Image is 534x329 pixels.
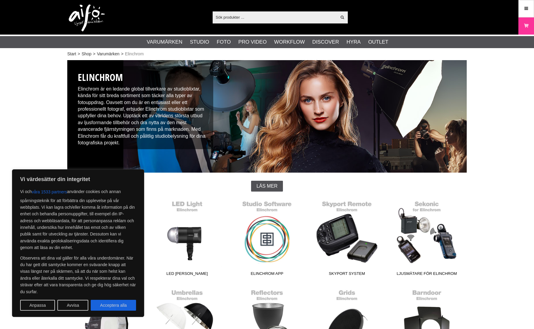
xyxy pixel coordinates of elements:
[147,38,183,46] a: Varumärken
[368,38,388,46] a: Outlet
[69,5,105,32] img: logo.png
[97,51,120,57] a: Varumärken
[256,183,278,189] span: Läs mer
[125,51,144,57] span: Elinchrom
[67,51,76,57] a: Start
[121,51,123,57] span: >
[147,271,227,279] span: LED [PERSON_NAME]
[307,198,387,279] a: Skyport System
[387,198,467,279] a: Ljusmätare för Elinchrom
[213,13,337,22] input: Sök produkter ...
[78,51,80,57] span: >
[387,271,467,279] span: Ljusmätare för Elinchrom
[20,255,136,295] p: Observera att dina val gäller för alla våra underdomäner. När du har gett ditt samtycke kommer en...
[227,198,307,279] a: Elinchrom App
[91,300,136,311] button: Acceptera alla
[312,38,339,46] a: Discover
[32,186,67,197] button: våra 1533 partners
[307,271,387,279] span: Skyport System
[67,60,467,173] img: Elinchrom Studioblixtar
[147,198,227,279] a: LED [PERSON_NAME]
[78,71,209,84] h1: Elinchrom
[93,51,95,57] span: >
[274,38,305,46] a: Workflow
[217,38,231,46] a: Foto
[20,176,136,183] p: Vi värdesätter din integritet
[347,38,361,46] a: Hyra
[20,300,55,311] button: Anpassa
[82,51,92,57] a: Shop
[238,38,266,46] a: Pro Video
[20,186,136,251] p: Vi och använder cookies och annan spårningsteknik för att förbättra din upplevelse på vår webbpla...
[12,169,144,317] div: Vi värdesätter din integritet
[57,300,88,311] button: Avvisa
[73,66,213,149] div: Elinchrom är en ledande global tillverkare av studioblixtar, kända för sitt breda sortiment som t...
[227,271,307,279] span: Elinchrom App
[190,38,209,46] a: Studio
